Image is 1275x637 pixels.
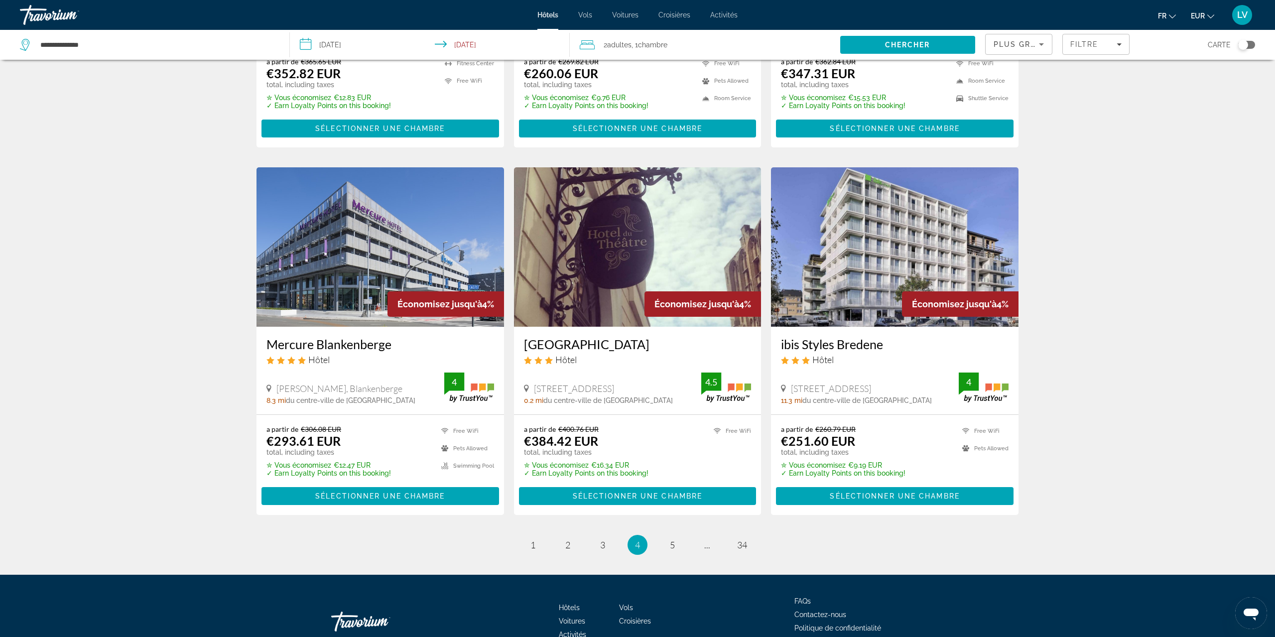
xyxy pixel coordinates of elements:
button: Change language [1158,8,1176,23]
span: Hôtel [308,354,330,365]
div: 4 [959,376,979,388]
nav: Pagination [256,535,1019,555]
img: TrustYou guest rating badge [444,373,494,402]
a: Croisières [619,617,651,625]
li: Free WiFi [957,425,1009,437]
span: 34 [737,539,747,550]
p: ✓ Earn Loyalty Points on this booking! [266,102,391,110]
div: 4.5 [701,376,721,388]
del: €400.76 EUR [558,425,599,433]
div: 4% [644,291,761,317]
span: Voitures [612,11,638,19]
button: Filters [1062,34,1130,55]
li: Fitness Center [440,57,494,70]
div: 4 star Hotel [266,354,494,365]
span: , 1 [632,38,667,52]
p: total, including taxes [266,448,391,456]
button: Toggle map [1231,40,1255,49]
li: Free WiFi [440,75,494,87]
span: Économisez jusqu'à [912,299,997,309]
span: Sélectionner une chambre [830,492,959,500]
button: Sélectionner une chambre [519,487,757,505]
a: Go Home [331,607,431,637]
a: Activités [710,11,738,19]
a: Sélectionner une chambre [261,489,499,500]
ins: €260.06 EUR [524,66,598,81]
h3: Mercure Blankenberge [266,337,494,352]
a: Sélectionner une chambre [261,122,499,133]
img: TrustYou guest rating badge [959,373,1009,402]
li: Shuttle Service [951,92,1009,105]
span: a partir de [781,425,813,433]
a: [GEOGRAPHIC_DATA] [524,337,752,352]
li: Free WiFi [697,57,751,70]
span: ✮ Vous économisez [524,461,589,469]
li: Room Service [951,75,1009,87]
p: €9.76 EUR [524,94,648,102]
span: Sélectionner une chambre [315,492,445,500]
p: total, including taxes [524,448,648,456]
span: a partir de [781,57,813,66]
a: Hôtels [537,11,558,19]
button: Change currency [1191,8,1214,23]
a: FAQs [794,597,811,605]
p: ✓ Earn Loyalty Points on this booking! [524,102,648,110]
li: Room Service [697,92,751,105]
span: 5 [670,539,675,550]
input: Search hotel destination [39,37,274,52]
button: Sélectionner une chambre [261,487,499,505]
li: Pets Allowed [697,75,751,87]
span: Hôtel [812,354,834,365]
span: 8.3 mi [266,396,286,404]
p: €12.47 EUR [266,461,391,469]
span: a partir de [266,425,298,433]
a: Sélectionner une chambre [519,489,757,500]
a: Vols [619,604,633,612]
li: Swimming Pool [436,460,494,472]
ins: €384.42 EUR [524,433,598,448]
span: Hôtel [555,354,577,365]
button: Sélectionner une chambre [776,487,1014,505]
span: [PERSON_NAME], Blankenberge [276,383,402,394]
a: Croisières [658,11,690,19]
span: [STREET_ADDRESS] [534,383,614,394]
li: Free WiFi [709,425,751,437]
span: Adultes [607,41,632,49]
div: 3 star Hotel [781,354,1009,365]
span: 4 [635,539,640,550]
ins: €251.60 EUR [781,433,855,448]
p: ✓ Earn Loyalty Points on this booking! [266,469,391,477]
img: Mercure Blankenberge [256,167,504,327]
button: Select check in and out date [290,30,570,60]
span: fr [1158,12,1166,20]
span: ✮ Vous économisez [266,94,331,102]
del: €306.08 EUR [301,425,341,433]
mat-select: Sort by [994,38,1044,50]
del: €269.82 EUR [558,57,599,66]
a: Hôtels [559,604,580,612]
img: Hotel du Théâtre [514,167,762,327]
span: 0.2 mi [524,396,543,404]
span: Économisez jusqu'à [654,299,739,309]
span: du centre-ville de [GEOGRAPHIC_DATA] [802,396,932,404]
button: Travelers: 2 adults, 0 children [570,30,840,60]
span: 3 [600,539,605,550]
li: Free WiFi [951,57,1009,70]
span: 1 [530,539,535,550]
span: ... [704,539,710,550]
a: ibis Styles Bredene [771,167,1019,327]
del: €362.84 EUR [815,57,856,66]
span: EUR [1191,12,1205,20]
a: Sélectionner une chambre [776,122,1014,133]
ins: €293.61 EUR [266,433,341,448]
a: Politique de confidentialité [794,624,881,632]
p: ✓ Earn Loyalty Points on this booking! [524,469,648,477]
p: €9.19 EUR [781,461,905,469]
